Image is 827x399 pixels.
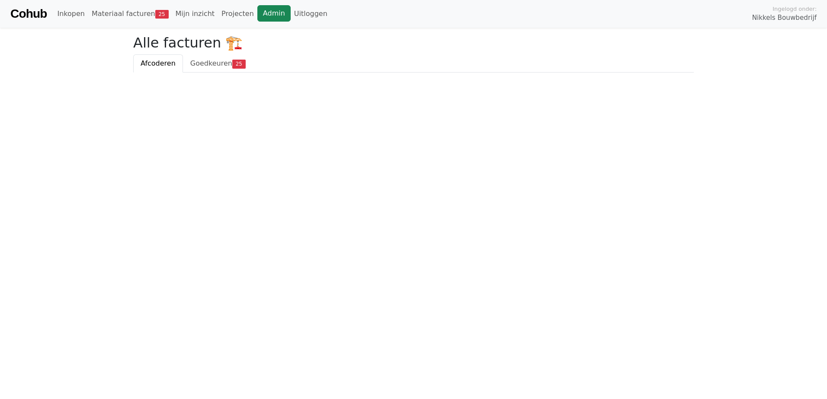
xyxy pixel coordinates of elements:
span: Goedkeuren [190,59,232,67]
a: Cohub [10,3,47,24]
a: Admin [257,5,291,22]
span: Nikkels Bouwbedrijf [752,13,817,23]
a: Materiaal facturen25 [88,5,172,22]
span: Ingelogd onder: [773,5,817,13]
a: Inkopen [54,5,88,22]
a: Goedkeuren25 [183,54,253,73]
a: Afcoderen [133,54,183,73]
h2: Alle facturen 🏗️ [133,35,694,51]
a: Uitloggen [291,5,331,22]
span: 25 [232,60,246,68]
span: 25 [155,10,169,19]
a: Projecten [218,5,257,22]
span: Afcoderen [141,59,176,67]
a: Mijn inzicht [172,5,218,22]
